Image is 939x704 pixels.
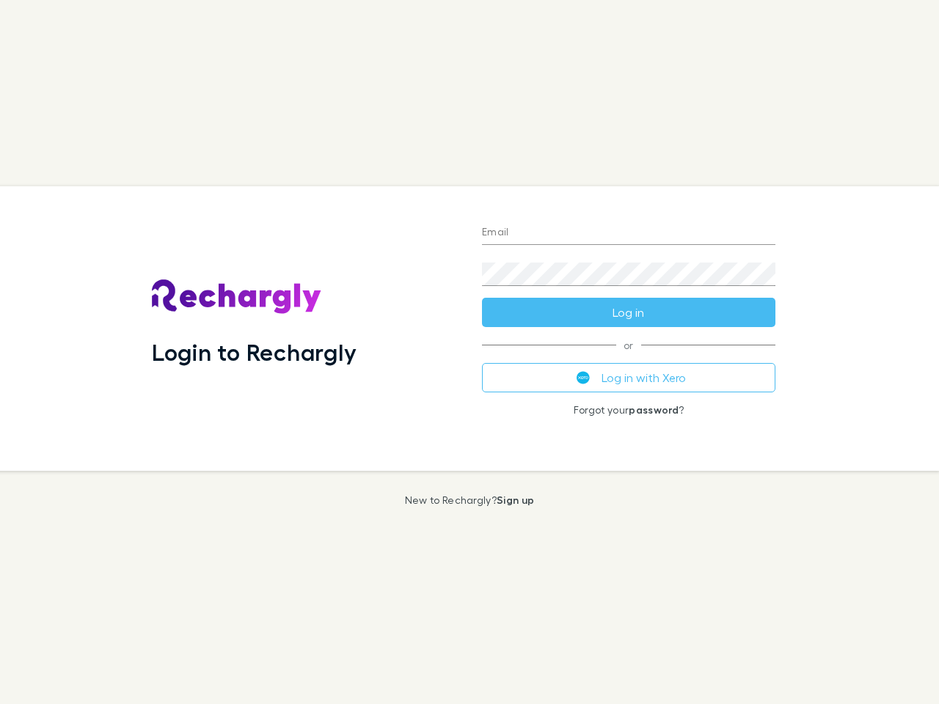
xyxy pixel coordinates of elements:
img: Xero's logo [577,371,590,384]
button: Log in [482,298,775,327]
a: password [629,403,679,416]
p: Forgot your ? [482,404,775,416]
a: Sign up [497,494,534,506]
img: Rechargly's Logo [152,279,322,315]
h1: Login to Rechargly [152,338,357,366]
p: New to Rechargly? [405,494,535,506]
button: Log in with Xero [482,363,775,392]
